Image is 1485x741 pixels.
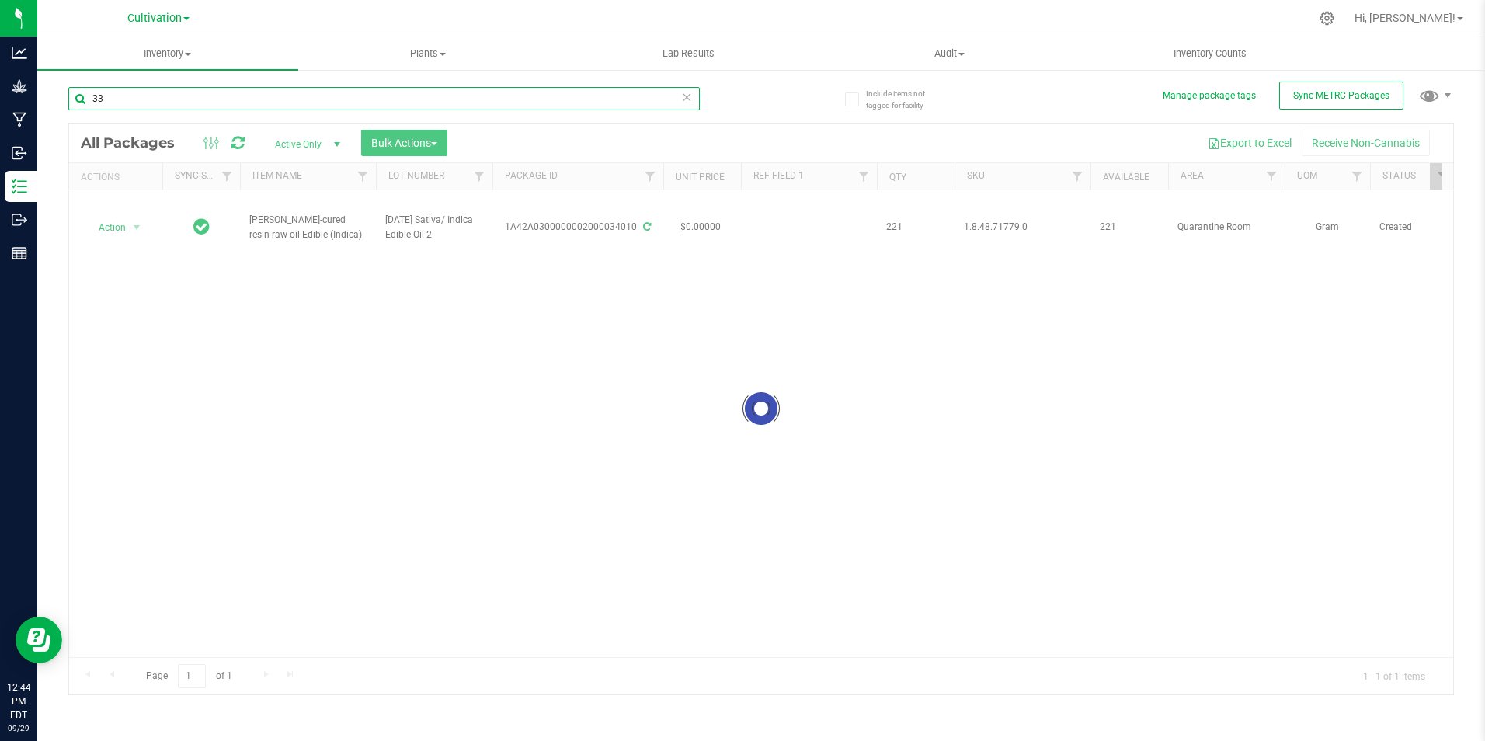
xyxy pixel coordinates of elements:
[299,47,558,61] span: Plants
[12,45,27,61] inline-svg: Analytics
[682,87,693,107] span: Clear
[866,88,944,111] span: Include items not tagged for facility
[820,47,1080,61] span: Audit
[127,12,182,25] span: Cultivation
[12,145,27,161] inline-svg: Inbound
[642,47,736,61] span: Lab Results
[558,37,819,70] a: Lab Results
[16,617,62,663] iframe: Resource center
[1080,37,1341,70] a: Inventory Counts
[12,179,27,194] inline-svg: Inventory
[1153,47,1268,61] span: Inventory Counts
[1355,12,1455,24] span: Hi, [PERSON_NAME]!
[12,212,27,228] inline-svg: Outbound
[819,37,1080,70] a: Audit
[12,78,27,94] inline-svg: Grow
[7,680,30,722] p: 12:44 PM EDT
[1163,89,1256,103] button: Manage package tags
[7,722,30,734] p: 09/29
[1293,90,1389,101] span: Sync METRC Packages
[37,47,298,61] span: Inventory
[12,112,27,127] inline-svg: Manufacturing
[298,37,559,70] a: Plants
[37,37,298,70] a: Inventory
[68,87,700,110] input: Search Package ID, Item Name, SKU, Lot or Part Number...
[1279,82,1403,110] button: Sync METRC Packages
[12,245,27,261] inline-svg: Reports
[1317,11,1337,26] div: Manage settings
